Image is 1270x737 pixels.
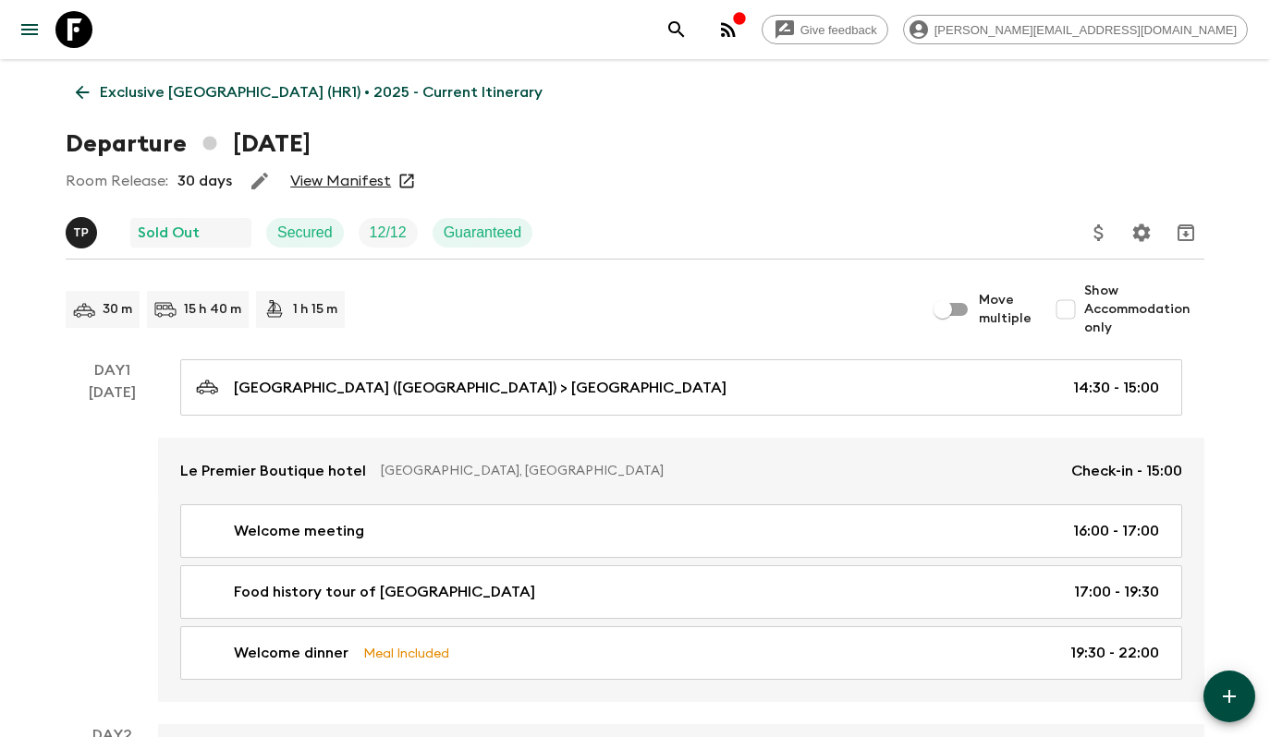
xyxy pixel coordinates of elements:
[100,81,543,103] p: Exclusive [GEOGRAPHIC_DATA] (HR1) • 2025 - Current Itinerary
[234,520,364,542] p: Welcome meeting
[444,222,522,244] p: Guaranteed
[363,643,449,663] p: Meal Included
[266,218,344,248] div: Secured
[1073,377,1159,399] p: 14:30 - 15:00
[177,170,232,192] p: 30 days
[11,11,48,48] button: menu
[66,217,101,248] button: TP
[66,126,311,163] h1: Departure [DATE]
[277,222,333,244] p: Secured
[180,565,1182,619] a: Food history tour of [GEOGRAPHIC_DATA]17:00 - 19:30
[158,438,1204,504] a: Le Premier Boutique hotel[GEOGRAPHIC_DATA], [GEOGRAPHIC_DATA]Check-in - 15:00
[1123,214,1160,251] button: Settings
[180,460,366,482] p: Le Premier Boutique hotel
[180,359,1182,416] a: [GEOGRAPHIC_DATA] ([GEOGRAPHIC_DATA]) > [GEOGRAPHIC_DATA]14:30 - 15:00
[89,381,136,702] div: [DATE]
[979,291,1032,328] span: Move multiple
[234,642,348,664] p: Welcome dinner
[1167,214,1204,251] button: Archive (Completed, Cancelled or Unsynced Departures only)
[1070,642,1159,664] p: 19:30 - 22:00
[290,172,391,190] a: View Manifest
[180,504,1182,558] a: Welcome meeting16:00 - 17:00
[184,300,241,319] p: 15 h 40 m
[66,359,158,381] p: Day 1
[790,23,887,37] span: Give feedback
[762,15,888,44] a: Give feedback
[359,218,418,248] div: Trip Fill
[658,11,695,48] button: search adventures
[138,222,200,244] p: Sold Out
[1073,520,1159,542] p: 16:00 - 17:00
[180,626,1182,680] a: Welcome dinnerMeal Included19:30 - 22:00
[1071,460,1182,482] p: Check-in - 15:00
[66,170,168,192] p: Room Release:
[234,581,535,603] p: Food history tour of [GEOGRAPHIC_DATA]
[1074,581,1159,603] p: 17:00 - 19:30
[293,300,337,319] p: 1 h 15 m
[924,23,1247,37] span: [PERSON_NAME][EMAIL_ADDRESS][DOMAIN_NAME]
[1084,282,1204,337] span: Show Accommodation only
[1081,214,1117,251] button: Update Price, Early Bird Discount and Costs
[74,225,90,240] p: T P
[66,223,101,237] span: Tomislav Petrović
[66,74,553,111] a: Exclusive [GEOGRAPHIC_DATA] (HR1) • 2025 - Current Itinerary
[370,222,407,244] p: 12 / 12
[103,300,132,319] p: 30 m
[234,377,727,399] p: [GEOGRAPHIC_DATA] ([GEOGRAPHIC_DATA]) > [GEOGRAPHIC_DATA]
[381,462,1056,480] p: [GEOGRAPHIC_DATA], [GEOGRAPHIC_DATA]
[903,15,1248,44] div: [PERSON_NAME][EMAIL_ADDRESS][DOMAIN_NAME]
